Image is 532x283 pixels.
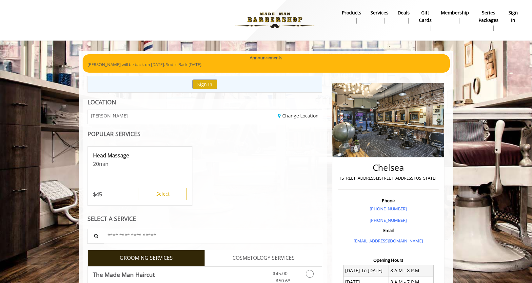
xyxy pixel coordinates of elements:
span: min [99,160,108,168]
b: The Made Man Haircut [93,270,155,279]
span: GROOMING SERVICES [120,254,173,262]
span: $ [93,191,96,198]
a: [PHONE_NUMBER] [370,217,407,223]
td: [DATE] To [DATE] [343,265,388,276]
a: MembershipMembership [436,8,474,25]
img: Made Man Barbershop logo [230,2,320,38]
b: POPULAR SERVICES [88,130,141,138]
h3: Opening Hours [338,258,439,262]
b: LOCATION [88,98,116,106]
b: sign in [508,9,518,24]
span: COSMETOLOGY SERVICES [232,254,295,262]
a: [EMAIL_ADDRESS][DOMAIN_NAME] [354,238,423,244]
a: Change Location [278,113,319,119]
a: sign insign in [504,8,522,25]
a: DealsDeals [393,8,414,25]
b: Services [370,9,388,16]
b: Series packages [478,9,499,24]
h3: Email [340,228,437,233]
h2: Chelsea [340,163,437,172]
b: products [342,9,361,16]
b: Membership [441,9,469,16]
p: [STREET_ADDRESS],[STREET_ADDRESS][US_STATE] [340,175,437,182]
span: [PERSON_NAME] [91,113,128,118]
p: Head Massage [93,152,187,159]
button: Sign In [192,80,217,89]
b: Announcements [250,54,282,61]
p: 20 [93,160,187,168]
a: Productsproducts [337,8,366,25]
td: 8 A.M - 8 P.M [388,265,434,276]
button: Service Search [87,229,104,243]
p: [PERSON_NAME] will be back on [DATE]. Sod is Back [DATE]. [88,61,445,68]
p: 45 [93,191,102,198]
a: [PHONE_NUMBER] [370,206,407,212]
a: Gift cardsgift cards [414,8,436,32]
b: Deals [398,9,410,16]
a: Series packagesSeries packages [474,8,504,32]
a: ServicesServices [366,8,393,25]
button: Select [139,188,187,200]
h3: Phone [340,198,437,203]
div: SELECT A SERVICE [88,216,323,222]
b: gift cards [419,9,432,24]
